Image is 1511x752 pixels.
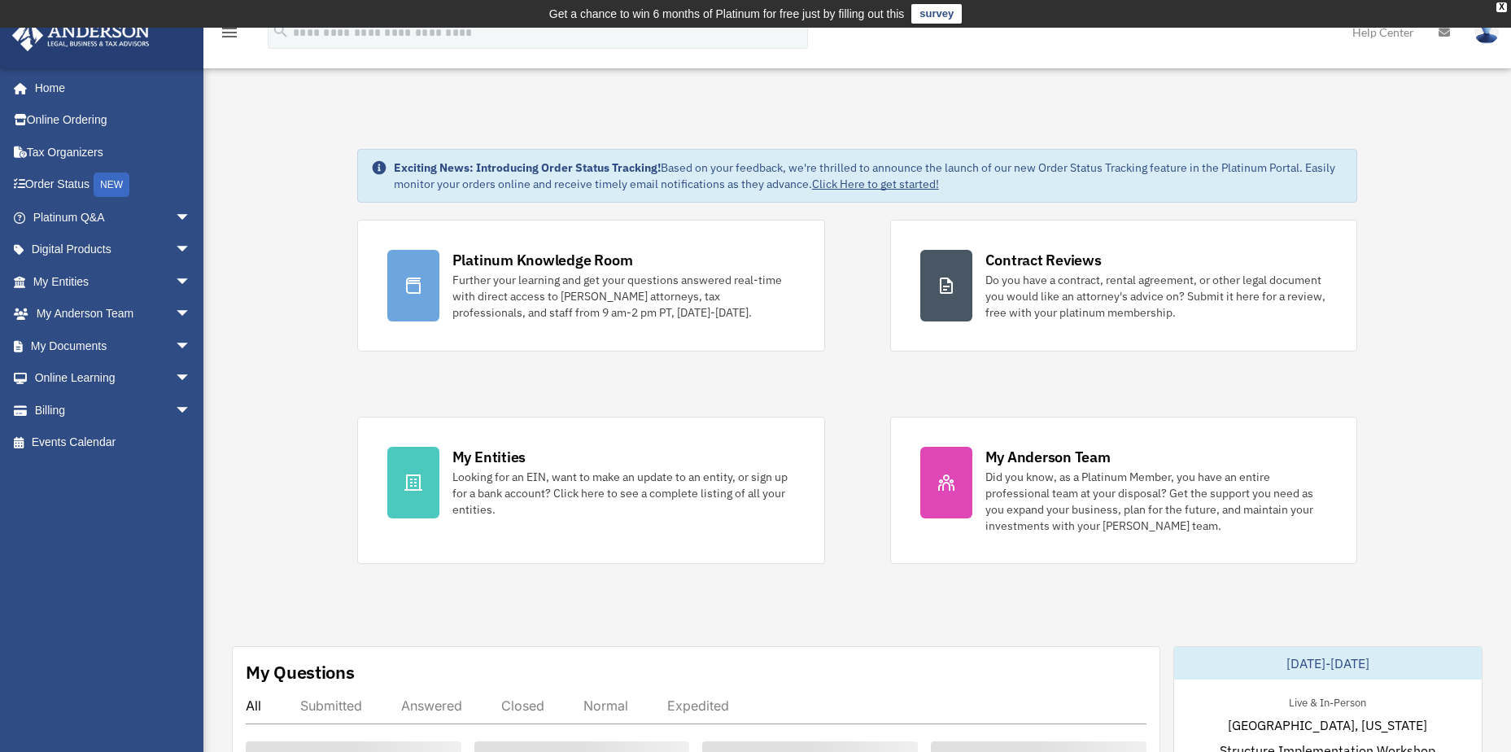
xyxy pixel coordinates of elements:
[11,201,216,234] a: Platinum Q&Aarrow_drop_down
[583,697,628,714] div: Normal
[501,697,544,714] div: Closed
[394,160,661,175] strong: Exciting News: Introducing Order Status Tracking!
[11,265,216,298] a: My Entitiesarrow_drop_down
[7,20,155,51] img: Anderson Advisors Platinum Portal
[401,697,462,714] div: Answered
[11,72,207,104] a: Home
[246,697,261,714] div: All
[911,4,962,24] a: survey
[11,394,216,426] a: Billingarrow_drop_down
[549,4,905,24] div: Get a chance to win 6 months of Platinum for free just by filling out this
[394,160,1344,192] div: Based on your feedback, we're thrilled to announce the launch of our new Order Status Tracking fe...
[667,697,729,714] div: Expedited
[11,298,216,330] a: My Anderson Teamarrow_drop_down
[246,660,355,684] div: My Questions
[220,28,239,42] a: menu
[175,201,207,234] span: arrow_drop_down
[11,426,216,459] a: Events Calendar
[985,272,1328,321] div: Do you have a contract, rental agreement, or other legal document you would like an attorney's ad...
[452,272,795,321] div: Further your learning and get your questions answered real-time with direct access to [PERSON_NAM...
[357,417,825,564] a: My Entities Looking for an EIN, want to make an update to an entity, or sign up for a bank accoun...
[890,220,1358,352] a: Contract Reviews Do you have a contract, rental agreement, or other legal document you would like...
[11,136,216,168] a: Tax Organizers
[452,447,526,467] div: My Entities
[175,330,207,363] span: arrow_drop_down
[11,168,216,202] a: Order StatusNEW
[357,220,825,352] a: Platinum Knowledge Room Further your learning and get your questions answered real-time with dire...
[11,362,216,395] a: Online Learningarrow_drop_down
[1276,693,1379,710] div: Live & In-Person
[985,447,1111,467] div: My Anderson Team
[452,469,795,518] div: Looking for an EIN, want to make an update to an entity, or sign up for a bank account? Click her...
[985,250,1102,270] div: Contract Reviews
[175,362,207,396] span: arrow_drop_down
[11,234,216,266] a: Digital Productsarrow_drop_down
[175,298,207,331] span: arrow_drop_down
[300,697,362,714] div: Submitted
[175,234,207,267] span: arrow_drop_down
[272,22,290,40] i: search
[94,173,129,197] div: NEW
[220,23,239,42] i: menu
[11,330,216,362] a: My Documentsarrow_drop_down
[11,104,216,137] a: Online Ordering
[1496,2,1507,12] div: close
[1228,715,1427,735] span: [GEOGRAPHIC_DATA], [US_STATE]
[890,417,1358,564] a: My Anderson Team Did you know, as a Platinum Member, you have an entire professional team at your...
[985,469,1328,534] div: Did you know, as a Platinum Member, you have an entire professional team at your disposal? Get th...
[812,177,939,191] a: Click Here to get started!
[1474,20,1499,44] img: User Pic
[175,265,207,299] span: arrow_drop_down
[1174,647,1482,680] div: [DATE]-[DATE]
[452,250,633,270] div: Platinum Knowledge Room
[175,394,207,427] span: arrow_drop_down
